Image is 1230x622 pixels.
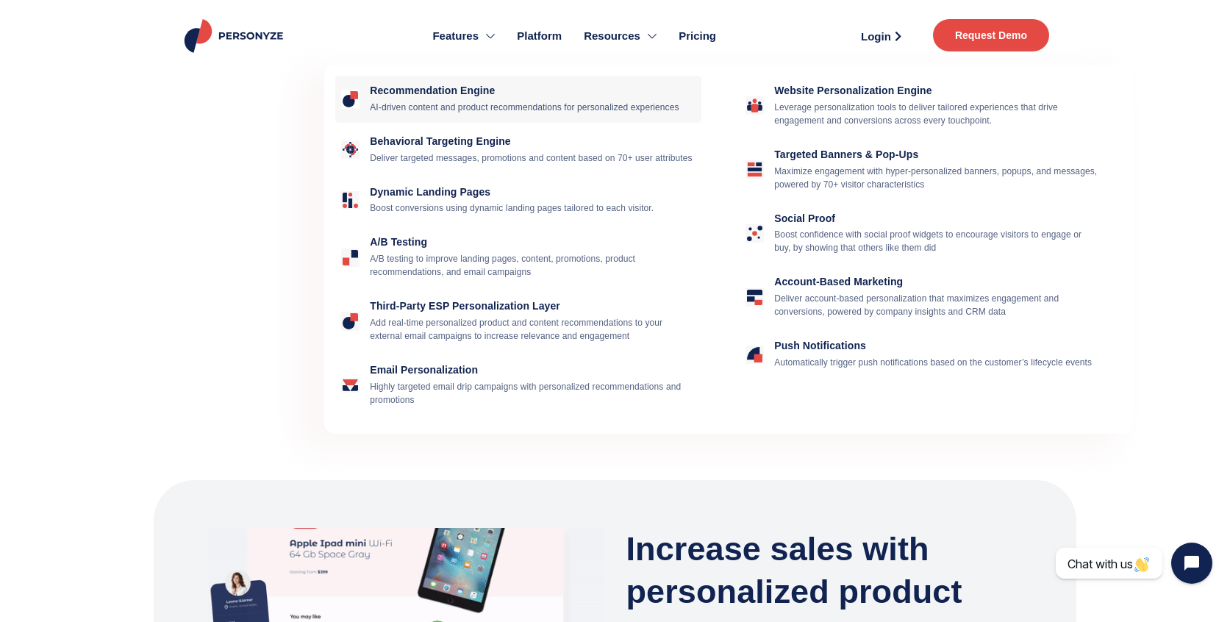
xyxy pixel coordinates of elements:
h4: Recommendation Engine [370,85,696,97]
span: Platform [517,28,562,45]
span: Pricing [679,28,716,45]
h4: Social Proof [774,212,1100,225]
a: Social Proof Social Proof Boost confidence with social proof widgets to encourage visitors to eng... [740,204,1106,264]
img: a/b testing [343,250,358,265]
h4: Push Notifications [774,340,1100,352]
a: Login [844,25,918,47]
img: Push Notifications [747,347,762,362]
h4: Account-Based Marketing [774,276,1100,288]
p: Deliver targeted messages, promotions and content based on 70+ user attributes [370,151,696,165]
p: Deliver account-based personalization that maximizes engagement and conversions, powered by compa... [774,292,1100,318]
img: Social Proof [747,226,762,241]
a: Platform [506,7,573,65]
p: AI-driven content and product recommendations for personalized experiences [370,101,696,114]
a: Pricing [668,7,727,65]
p: Add real-time personalized product and content recommendations to your external email campaigns t... [370,316,696,343]
a: Dynamic Landing Pages Dynamic Landing Pages Boost conversions using dynamic landing pages tailore... [335,177,701,224]
span: Resources [584,28,640,45]
img: Targeted Banners & Pop-Ups [747,162,762,177]
p: Maximize engagement with hyper-personalized banners, popups, and messages, powered by 70+ visitor... [774,165,1100,191]
p: Boost confidence with social proof widgets to encourage visitors to engage or buy, by showing tha... [774,228,1100,254]
h4: Website Personalization Engine [774,85,1100,97]
a: Request Demo [933,19,1049,51]
a: Resources [573,7,668,65]
p: Automatically trigger push notifications based on the customer’s lifecycle events [774,356,1100,369]
h4: Behavioral Targeting Engine [370,135,696,148]
a: Website Personalization Engine Website Personalization Engine Leverage personalization tools to d... [740,76,1106,136]
h4: Targeted Banners & Pop-Ups [774,149,1100,161]
a: Email Personalization Email Personalization Highly targeted email drip campaigns with personalize... [335,355,701,415]
img: Website Personalization Engine [747,98,762,113]
a: Behavioral Targeting Engine Behavioral Targeting Engine Deliver targeted messages, promotions and... [335,126,701,174]
h4: Email Personalization [370,364,696,376]
img: Dynamic Landing Pages [343,193,358,208]
a: Features [421,7,506,65]
a: Third-Party ESP Personalization Layer Third-Party ESP Personalization Layer Add real-time persona... [335,291,701,351]
p: A/B testing to improve landing pages, content, promotions, product recommendations, and email cam... [370,252,696,279]
h4: a/b testing [370,236,696,249]
span: Request Demo [955,30,1027,40]
a: Account-Based Marketing Account-Based Marketing Deliver account-based personalization that maximi... [740,267,1106,327]
a: Recommendation Engine Recommendation Engine AI-driven content and product recommendations for per... [335,76,701,123]
p: Boost conversions using dynamic landing pages tailored to each visitor. [370,201,696,215]
a: a/b testing a/b testing A/B testing to improve landing pages, content, promotions, product recomm... [335,227,701,287]
h4: Third-Party ESP Personalization Layer [370,300,696,312]
img: Third-Party ESP Personalization Layer [343,313,358,329]
img: Behavioral Targeting Engine [343,142,358,157]
h4: Dynamic Landing Pages [370,186,696,199]
a: Targeted Banners & Pop-Ups Targeted Banners & Pop-Ups Maximize engagement with hyper-personalized... [740,140,1106,200]
p: Highly targeted email drip campaigns with personalized recommendations and promotions [370,380,696,407]
img: Recommendation Engine [343,91,358,107]
img: Account-Based Marketing [747,290,762,305]
img: Personyze logo [182,19,290,53]
span: Features [432,28,479,45]
span: Login [861,31,891,42]
img: Email Personalization [343,379,358,391]
p: Leverage personalization tools to deliver tailored experiences that drive engagement and conversi... [774,101,1100,127]
a: Push Notifications Push Notifications Automatically trigger push notifications based on the custo... [740,331,1106,378]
